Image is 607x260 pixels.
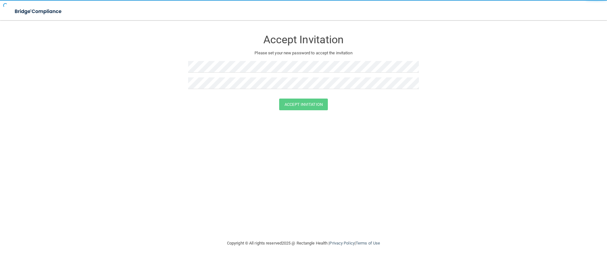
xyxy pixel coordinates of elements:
p: Please set your new password to accept the invitation [193,49,414,57]
a: Privacy Policy [329,241,354,245]
a: Terms of Use [356,241,380,245]
h3: Accept Invitation [188,34,419,45]
div: Copyright © All rights reserved 2025 @ Rectangle Health | | [188,233,419,253]
button: Accept Invitation [279,99,328,110]
img: bridge_compliance_login_screen.278c3ca4.svg [9,5,68,18]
